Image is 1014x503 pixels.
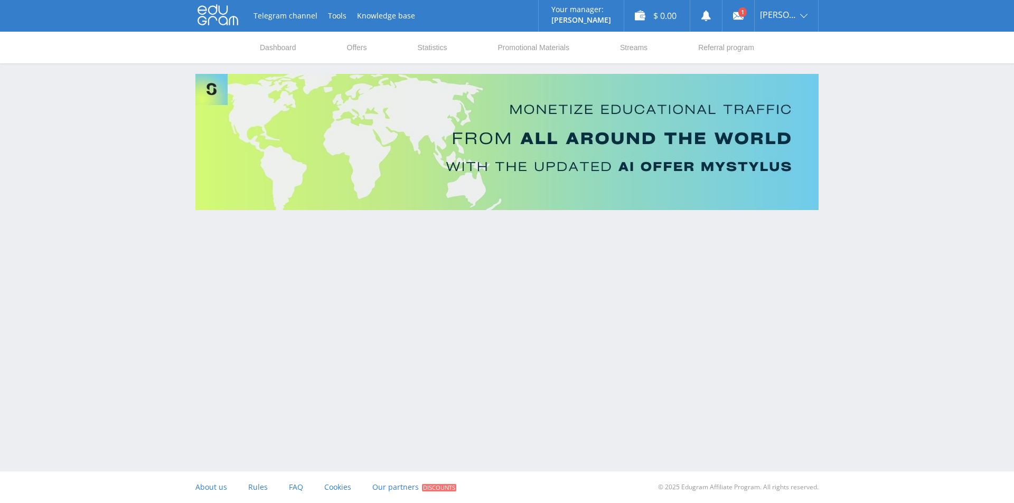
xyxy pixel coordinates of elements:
a: Referral program [697,32,755,63]
a: FAQ [289,471,303,503]
span: Cookies [324,482,351,492]
span: Rules [248,482,268,492]
a: Streams [619,32,649,63]
a: Statistics [416,32,448,63]
div: © 2025 Edugram Affiliate Program. All rights reserved. [512,471,819,503]
span: Our partners [372,482,419,492]
p: Your manager: [551,5,611,14]
a: About us [195,471,227,503]
span: About us [195,482,227,492]
a: Rules [248,471,268,503]
p: [PERSON_NAME] [551,16,611,24]
a: Promotional Materials [497,32,570,63]
a: Dashboard [259,32,297,63]
span: Discounts [422,484,456,491]
a: Our partners Discounts [372,471,456,503]
span: FAQ [289,482,303,492]
span: [PERSON_NAME] [760,11,797,19]
img: Banner [195,74,819,210]
a: Offers [346,32,368,63]
a: Cookies [324,471,351,503]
